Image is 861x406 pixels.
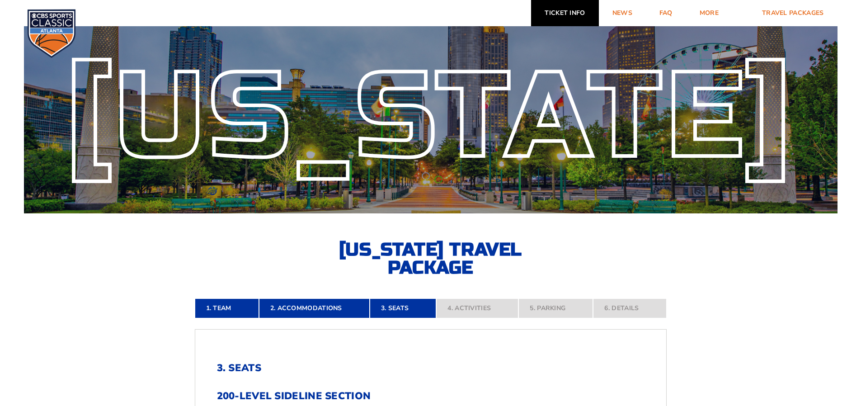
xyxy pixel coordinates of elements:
[217,390,645,402] h3: 200-Level Sideline Section
[217,362,645,374] h2: 3. Seats
[27,9,76,58] img: CBS Sports Classic
[259,298,370,318] a: 2. Accommodations
[24,69,837,165] div: [US_STATE]
[195,298,259,318] a: 1. Team
[331,241,530,277] h2: [US_STATE] Travel Package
